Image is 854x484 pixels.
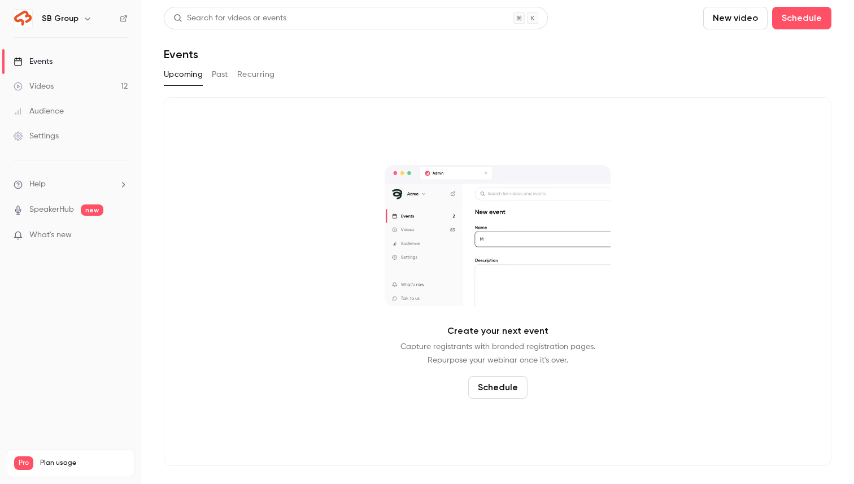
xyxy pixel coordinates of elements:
[14,56,53,67] div: Events
[237,66,275,84] button: Recurring
[29,204,74,216] a: SpeakerHub
[173,12,286,24] div: Search for videos or events
[468,376,528,399] button: Schedule
[14,130,59,142] div: Settings
[14,106,64,117] div: Audience
[772,7,831,29] button: Schedule
[40,459,127,468] span: Plan usage
[703,7,768,29] button: New video
[29,178,46,190] span: Help
[164,66,203,84] button: Upcoming
[14,10,32,28] img: SB Group
[14,456,33,470] span: Pro
[14,178,128,190] li: help-dropdown-opener
[29,229,72,241] span: What's new
[400,340,595,367] p: Capture registrants with branded registration pages. Repurpose your webinar once it's over.
[14,81,54,92] div: Videos
[164,47,198,61] h1: Events
[212,66,228,84] button: Past
[81,204,103,216] span: new
[447,324,548,338] p: Create your next event
[114,230,128,241] iframe: Noticeable Trigger
[42,13,79,24] h6: SB Group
